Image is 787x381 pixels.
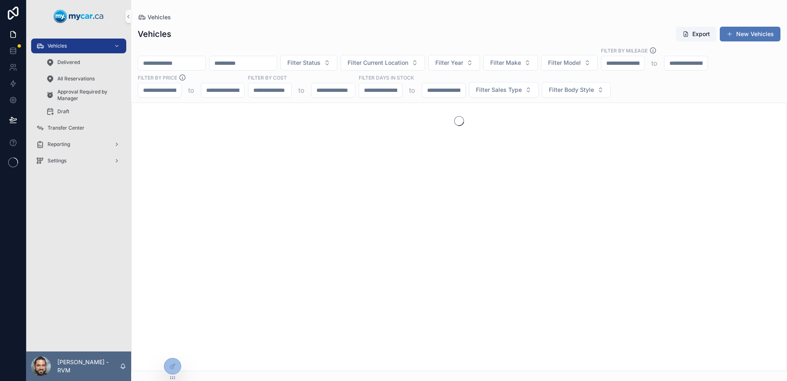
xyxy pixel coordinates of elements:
a: Vehicles [31,39,126,53]
span: Approval Required by Manager [57,89,118,102]
button: Select Button [542,82,611,98]
a: Settings [31,153,126,168]
button: Select Button [469,82,539,98]
a: Transfer Center [31,121,126,135]
span: Filter Model [548,59,581,67]
span: Reporting [48,141,70,148]
span: Filter Make [490,59,521,67]
span: Vehicles [148,13,171,21]
span: Filter Year [435,59,463,67]
div: scrollable content [26,33,131,179]
p: to [651,58,657,68]
button: Select Button [483,55,538,71]
label: Filter Days In Stock [359,74,414,81]
p: to [188,85,194,95]
button: Select Button [280,55,337,71]
button: Select Button [541,55,598,71]
img: App logo [54,10,104,23]
p: to [409,85,415,95]
a: Vehicles [138,13,171,21]
label: FILTER BY COST [248,74,287,81]
span: Transfer Center [48,125,84,131]
span: Filter Body Style [549,86,594,94]
span: Filter Sales Type [476,86,522,94]
span: Delivered [57,59,80,66]
button: Select Button [341,55,425,71]
span: Vehicles [48,43,67,49]
label: Filter By Mileage [601,47,648,54]
a: Approval Required by Manager [41,88,126,103]
span: Filter Status [287,59,321,67]
a: All Reservations [41,71,126,86]
span: Filter Current Location [348,59,408,67]
p: [PERSON_NAME] - RVM [57,358,120,374]
button: New Vehicles [720,27,780,41]
a: Reporting [31,137,126,152]
a: Delivered [41,55,126,70]
h1: Vehicles [138,28,171,40]
a: Draft [41,104,126,119]
p: to [298,85,305,95]
span: All Reservations [57,75,95,82]
label: FILTER BY PRICE [138,74,177,81]
span: Settings [48,157,66,164]
button: Select Button [428,55,480,71]
button: Export [676,27,716,41]
span: Draft [57,108,69,115]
